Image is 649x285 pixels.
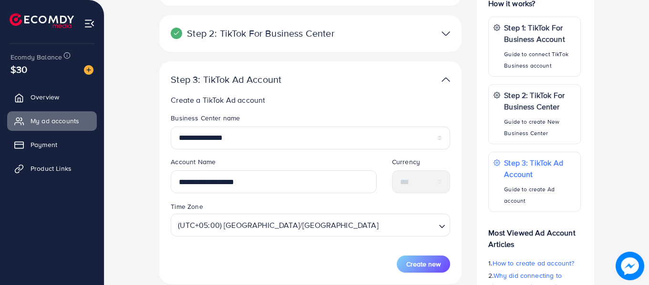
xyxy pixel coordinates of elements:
button: Create new [397,256,450,273]
p: Step 2: TikTok For Business Center [504,89,576,112]
a: Product Links [7,159,97,178]
span: Payment [31,140,57,149]
span: Overview [31,92,59,102]
legend: Business Center name [171,113,450,127]
p: Step 2: TikTok For Business Center [171,28,352,39]
legend: Account Name [171,157,377,170]
p: 1. [488,257,581,269]
img: TikTok partner [442,73,450,87]
span: $30 [10,62,27,76]
p: Step 3: TikTok Ad Account [171,74,352,85]
a: My ad accounts [7,111,97,130]
img: TikTok partner [442,27,450,40]
p: Create a TikTok Ad account [171,94,450,106]
img: logo [10,13,74,28]
p: Guide to create Ad account [504,184,576,206]
div: Search for option [171,214,450,236]
span: Product Links [31,164,72,173]
legend: Currency [392,157,451,170]
a: Overview [7,88,97,107]
p: Most Viewed Ad Account Articles [488,219,581,250]
input: Search for option [381,216,435,234]
p: Guide to create New Business Center [504,116,576,139]
label: Time Zone [171,202,203,211]
span: Ecomdy Balance [10,52,62,62]
span: Create new [406,259,441,269]
a: Payment [7,135,97,154]
span: (UTC+05:00) [GEOGRAPHIC_DATA]/[GEOGRAPHIC_DATA] [176,216,381,234]
img: image [84,65,93,75]
p: Guide to connect TikTok Business account [504,49,576,71]
span: My ad accounts [31,116,79,126]
img: menu [84,18,95,29]
p: Step 1: TikTok For Business Account [504,22,576,45]
span: How to create ad account? [493,258,575,268]
img: image [616,252,644,280]
p: Step 3: TikTok Ad Account [504,157,576,180]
